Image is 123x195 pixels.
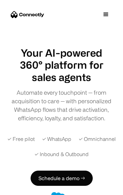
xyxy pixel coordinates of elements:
[22,71,101,83] div: carousel
[97,5,115,24] div: menu
[42,135,71,143] div: ✓ WhatsApp
[8,135,35,143] div: ✓ Free pilot
[31,171,93,186] a: Schedule a demo →
[79,135,116,143] div: ✓ Omnichannel
[6,183,38,193] aside: Language selected: English
[8,10,44,19] a: home
[22,71,101,83] h1: sales agents
[13,184,38,193] ul: Language list
[22,71,101,83] div: 1 of 4
[5,88,118,123] div: Automate every touchpoint — from acquisition to care — with personalized WhatsApp flows that driv...
[5,47,118,71] h1: Your AI-powered 360° platform for
[35,150,89,158] div: ✓ Inbound & Outbound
